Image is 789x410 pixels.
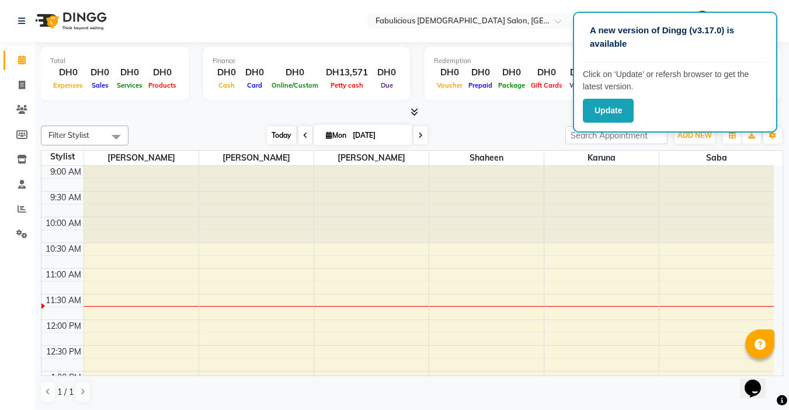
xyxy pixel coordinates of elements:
[373,66,401,79] div: DH0
[692,11,712,31] img: Receptionist
[566,81,592,89] span: Wallet
[145,66,179,79] div: DH0
[43,294,84,307] div: 11:30 AM
[349,127,408,144] input: 2025-09-01
[328,81,366,89] span: Petty cash
[434,56,593,66] div: Redemption
[48,192,84,204] div: 9:30 AM
[528,66,565,79] div: DH0
[465,81,495,89] span: Prepaid
[213,56,401,66] div: Finance
[544,151,659,165] span: Karuna
[86,66,114,79] div: DH0
[583,68,767,93] p: Click on ‘Update’ or refersh browser to get the latest version.
[269,81,321,89] span: Online/Custom
[677,131,712,140] span: ADD NEW
[43,217,84,230] div: 10:00 AM
[114,81,145,89] span: Services
[89,81,112,89] span: Sales
[43,269,84,281] div: 11:00 AM
[57,386,74,398] span: 1 / 1
[465,66,495,79] div: DH0
[244,81,265,89] span: Card
[50,66,86,79] div: DH0
[269,66,321,79] div: DH0
[48,130,89,140] span: Filter Stylist
[675,127,715,144] button: ADD NEW
[659,151,774,165] span: Saba
[565,126,668,144] input: Search Appointment
[48,166,84,178] div: 9:00 AM
[321,66,373,79] div: DH13,571
[528,81,565,89] span: Gift Cards
[583,99,634,123] button: Update
[740,363,777,398] iframe: chat widget
[590,24,760,50] p: A new version of Dingg (v3.17.0) is available
[43,243,84,255] div: 10:30 AM
[434,81,465,89] span: Voucher
[44,320,84,332] div: 12:00 PM
[495,66,528,79] div: DH0
[41,151,84,163] div: Stylist
[44,346,84,358] div: 12:30 PM
[216,81,238,89] span: Cash
[378,81,396,89] span: Due
[495,81,528,89] span: Package
[323,131,349,140] span: Mon
[50,56,179,66] div: Total
[199,151,314,165] span: [PERSON_NAME]
[84,151,199,165] span: [PERSON_NAME]
[50,81,86,89] span: Expenses
[213,66,241,79] div: DH0
[48,371,84,384] div: 1:00 PM
[267,126,296,144] span: Today
[30,5,110,37] img: logo
[434,66,465,79] div: DH0
[114,66,145,79] div: DH0
[565,66,593,79] div: DH0
[241,66,269,79] div: DH0
[314,151,429,165] span: [PERSON_NAME]
[145,81,179,89] span: Products
[429,151,544,165] span: Shaheen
